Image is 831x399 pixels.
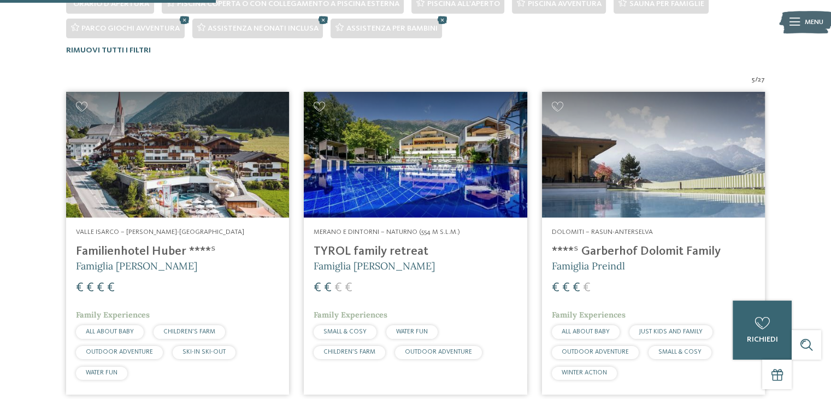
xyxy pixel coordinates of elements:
span: OUTDOOR ADVENTURE [562,349,629,355]
span: € [345,281,352,295]
span: 5 [752,75,755,85]
span: WATER FUN [396,328,428,335]
span: ALL ABOUT BABY [562,328,610,335]
a: Cercate un hotel per famiglie? Qui troverete solo i migliori! Dolomiti – Rasun-Anterselva ****ˢ G... [542,92,765,395]
span: Famiglia [PERSON_NAME] [76,260,197,272]
span: € [107,281,115,295]
a: Cercate un hotel per famiglie? Qui troverete solo i migliori! Merano e dintorni – Naturno (554 m ... [304,92,527,395]
span: Famiglia Preindl [552,260,625,272]
h4: TYROL family retreat [314,244,517,259]
span: WATER FUN [86,369,117,376]
span: ALL ABOUT BABY [86,328,134,335]
span: SMALL & COSY [323,328,367,335]
a: Cercate un hotel per famiglie? Qui troverete solo i migliori! Valle Isarco – [PERSON_NAME]-[GEOGR... [66,92,289,395]
span: € [573,281,580,295]
span: Rimuovi tutti i filtri [66,46,151,54]
img: Cercate un hotel per famiglie? Qui troverete solo i migliori! [542,92,765,218]
span: JUST KIDS AND FAMILY [639,328,703,335]
span: Merano e dintorni – Naturno (554 m s.l.m.) [314,228,460,236]
h4: Familienhotel Huber ****ˢ [76,244,279,259]
span: Famiglia [PERSON_NAME] [314,260,435,272]
span: € [562,281,570,295]
span: Dolomiti – Rasun-Anterselva [552,228,653,236]
span: richiedi [746,336,777,343]
h4: ****ˢ Garberhof Dolomit Family [552,244,755,259]
span: / [755,75,758,85]
span: WINTER ACTION [562,369,607,376]
span: Family Experiences [552,310,626,320]
span: € [314,281,321,295]
span: OUTDOOR ADVENTURE [86,349,153,355]
span: CHILDREN’S FARM [163,328,215,335]
span: € [97,281,104,295]
span: Assistenza per bambini [346,25,437,32]
span: € [552,281,559,295]
span: € [86,281,94,295]
img: Cercate un hotel per famiglie? Qui troverete solo i migliori! [66,92,289,218]
span: SMALL & COSY [658,349,702,355]
span: € [583,281,591,295]
span: OUTDOOR ADVENTURE [405,349,472,355]
span: € [334,281,342,295]
span: Family Experiences [76,310,150,320]
span: € [76,281,84,295]
span: Valle Isarco – [PERSON_NAME]-[GEOGRAPHIC_DATA] [76,228,244,236]
span: CHILDREN’S FARM [323,349,375,355]
span: Assistenza neonati inclusa [208,25,318,32]
span: SKI-IN SKI-OUT [182,349,226,355]
span: 27 [758,75,765,85]
img: Familien Wellness Residence Tyrol **** [304,92,527,218]
span: Parco giochi avventura [81,25,180,32]
span: Family Experiences [314,310,387,320]
a: richiedi [733,301,792,360]
span: € [324,281,332,295]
